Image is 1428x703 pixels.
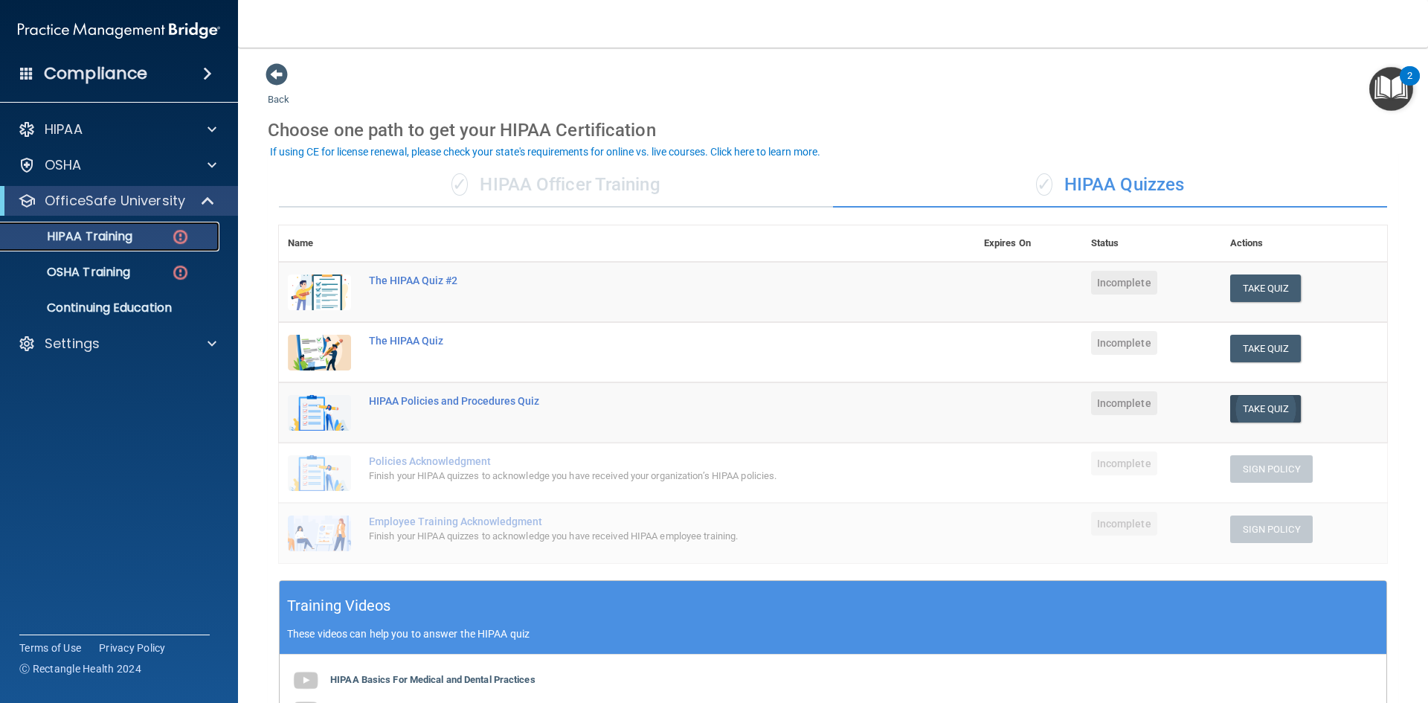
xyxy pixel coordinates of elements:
[1221,225,1387,262] th: Actions
[291,666,321,696] img: gray_youtube_icon.38fcd6cc.png
[1091,512,1157,536] span: Incomplete
[19,641,81,655] a: Terms of Use
[268,76,289,105] a: Back
[270,147,820,157] div: If using CE for license renewal, please check your state's requirements for online vs. live cours...
[10,265,130,280] p: OSHA Training
[1230,275,1302,302] button: Take Quiz
[1230,395,1302,423] button: Take Quiz
[975,225,1082,262] th: Expires On
[369,395,901,407] div: HIPAA Policies and Procedures Quiz
[45,335,100,353] p: Settings
[1082,225,1221,262] th: Status
[18,16,220,45] img: PMB logo
[1407,76,1412,95] div: 2
[451,173,468,196] span: ✓
[45,192,185,210] p: OfficeSafe University
[18,121,216,138] a: HIPAA
[369,516,901,527] div: Employee Training Acknowledgment
[279,225,360,262] th: Name
[18,192,216,210] a: OfficeSafe University
[1230,335,1302,362] button: Take Quiz
[45,121,83,138] p: HIPAA
[369,275,901,286] div: The HIPAA Quiz #2
[369,455,901,467] div: Policies Acknowledgment
[1230,455,1313,483] button: Sign Policy
[833,163,1387,208] div: HIPAA Quizzes
[369,335,901,347] div: The HIPAA Quiz
[1091,391,1157,415] span: Incomplete
[10,229,132,244] p: HIPAA Training
[1230,516,1313,543] button: Sign Policy
[279,163,833,208] div: HIPAA Officer Training
[171,228,190,246] img: danger-circle.6113f641.png
[99,641,166,655] a: Privacy Policy
[171,263,190,282] img: danger-circle.6113f641.png
[1036,173,1052,196] span: ✓
[1171,597,1410,657] iframe: Drift Widget Chat Controller
[44,63,147,84] h4: Compliance
[18,335,216,353] a: Settings
[10,301,213,315] p: Continuing Education
[1091,271,1157,295] span: Incomplete
[369,467,901,485] div: Finish your HIPAA quizzes to acknowledge you have received your organization’s HIPAA policies.
[19,661,141,676] span: Ⓒ Rectangle Health 2024
[268,109,1398,152] div: Choose one path to get your HIPAA Certification
[330,674,535,685] b: HIPAA Basics For Medical and Dental Practices
[287,628,1379,640] p: These videos can help you to answer the HIPAA quiz
[268,144,823,159] button: If using CE for license renewal, please check your state's requirements for online vs. live cours...
[1091,331,1157,355] span: Incomplete
[369,527,901,545] div: Finish your HIPAA quizzes to acknowledge you have received HIPAA employee training.
[18,156,216,174] a: OSHA
[287,593,391,619] h5: Training Videos
[1369,67,1413,111] button: Open Resource Center, 2 new notifications
[45,156,82,174] p: OSHA
[1091,452,1157,475] span: Incomplete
